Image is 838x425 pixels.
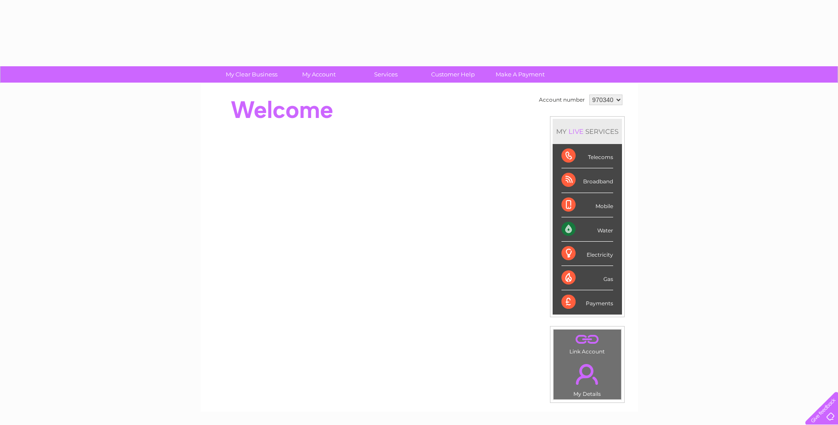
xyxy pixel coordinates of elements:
div: Water [561,217,613,242]
a: . [556,359,619,390]
a: My Clear Business [215,66,288,83]
div: Gas [561,266,613,290]
td: Link Account [553,329,622,357]
div: LIVE [567,127,585,136]
div: Payments [561,290,613,314]
a: Make A Payment [484,66,557,83]
td: Account number [537,92,587,107]
a: Customer Help [417,66,489,83]
div: Electricity [561,242,613,266]
a: Services [349,66,422,83]
div: Telecoms [561,144,613,168]
td: My Details [553,357,622,400]
div: MY SERVICES [553,119,622,144]
a: My Account [282,66,355,83]
div: Mobile [561,193,613,217]
a: . [556,332,619,347]
div: Broadband [561,168,613,193]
